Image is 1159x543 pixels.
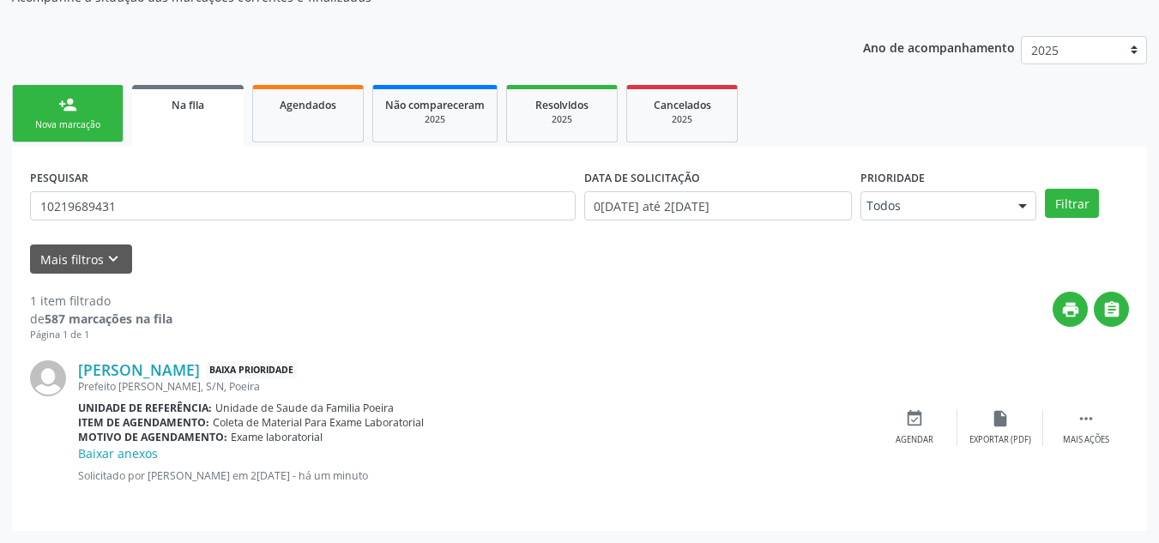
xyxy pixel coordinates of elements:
span: Todos [866,197,1001,214]
label: Prioridade [860,165,925,191]
div: person_add [58,95,77,114]
span: Cancelados [654,98,711,112]
img: img [30,360,66,396]
input: Nome, CNS [30,191,576,220]
span: Coleta de Material Para Exame Laboratorial [213,415,424,430]
input: Selecione um intervalo [584,191,853,220]
p: Solicitado por [PERSON_NAME] em 2[DATE] - há um minuto [78,468,872,483]
button: Mais filtroskeyboard_arrow_down [30,244,132,275]
span: Agendados [280,98,336,112]
div: Página 1 de 1 [30,328,172,342]
div: 2025 [639,113,725,126]
span: Na fila [172,98,204,112]
div: Agendar [896,434,933,446]
i: event_available [905,409,924,428]
button: print [1053,292,1088,327]
span: Não compareceram [385,98,485,112]
button:  [1094,292,1129,327]
b: Item de agendamento: [78,415,209,430]
div: Prefeito [PERSON_NAME], S/N, Poeira [78,379,872,394]
i:  [1102,300,1121,319]
span: Exame laboratorial [231,430,323,444]
b: Unidade de referência: [78,401,212,415]
div: Nova marcação [25,118,111,131]
a: Baixar anexos [78,445,158,462]
span: Unidade de Saude da Familia Poeira [215,401,394,415]
label: PESQUISAR [30,165,88,191]
b: Motivo de agendamento: [78,430,227,444]
label: DATA DE SOLICITAÇÃO [584,165,700,191]
p: Ano de acompanhamento [863,36,1015,57]
div: 2025 [385,113,485,126]
i:  [1077,409,1096,428]
strong: 587 marcações na fila [45,311,172,327]
span: Resolvidos [535,98,589,112]
div: 2025 [519,113,605,126]
div: Exportar (PDF) [969,434,1031,446]
div: 1 item filtrado [30,292,172,310]
div: Mais ações [1063,434,1109,446]
span: Baixa Prioridade [206,361,297,379]
div: de [30,310,172,328]
i: keyboard_arrow_down [104,250,123,268]
button: Filtrar [1045,189,1099,218]
i: print [1061,300,1080,319]
a: [PERSON_NAME] [78,360,200,379]
i: insert_drive_file [991,409,1010,428]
